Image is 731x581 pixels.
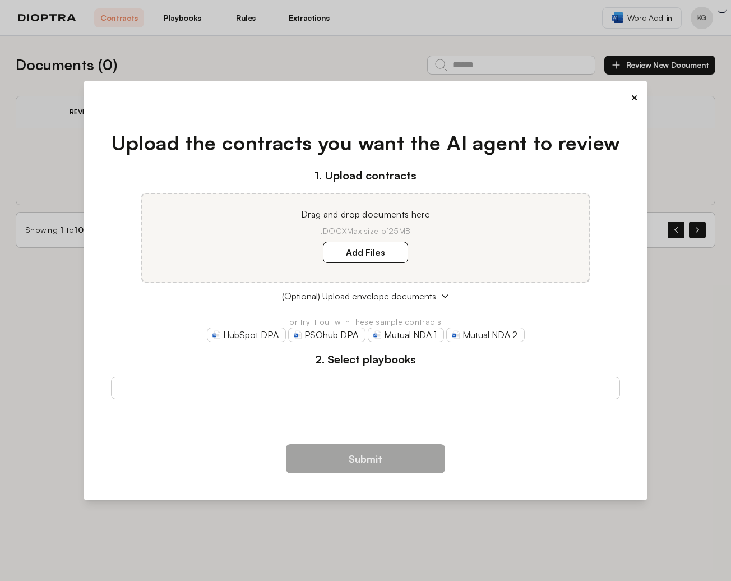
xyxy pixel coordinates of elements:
[446,328,525,342] a: Mutual NDA 2
[156,225,575,237] p: .DOCX Max size of 25MB
[288,328,365,342] a: PSOhub DPA
[111,289,621,303] button: (Optional) Upload envelope documents
[156,208,575,221] p: Drag and drop documents here
[111,316,621,328] p: or try it out with these sample contracts
[286,444,445,473] button: Submit
[282,289,436,303] span: (Optional) Upload envelope documents
[368,328,444,342] a: Mutual NDA 1
[631,90,638,105] button: ×
[207,328,286,342] a: HubSpot DPA
[111,167,621,184] h3: 1. Upload contracts
[111,128,621,158] h1: Upload the contracts you want the AI agent to review
[323,242,408,263] label: Add Files
[111,351,621,368] h3: 2. Select playbooks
